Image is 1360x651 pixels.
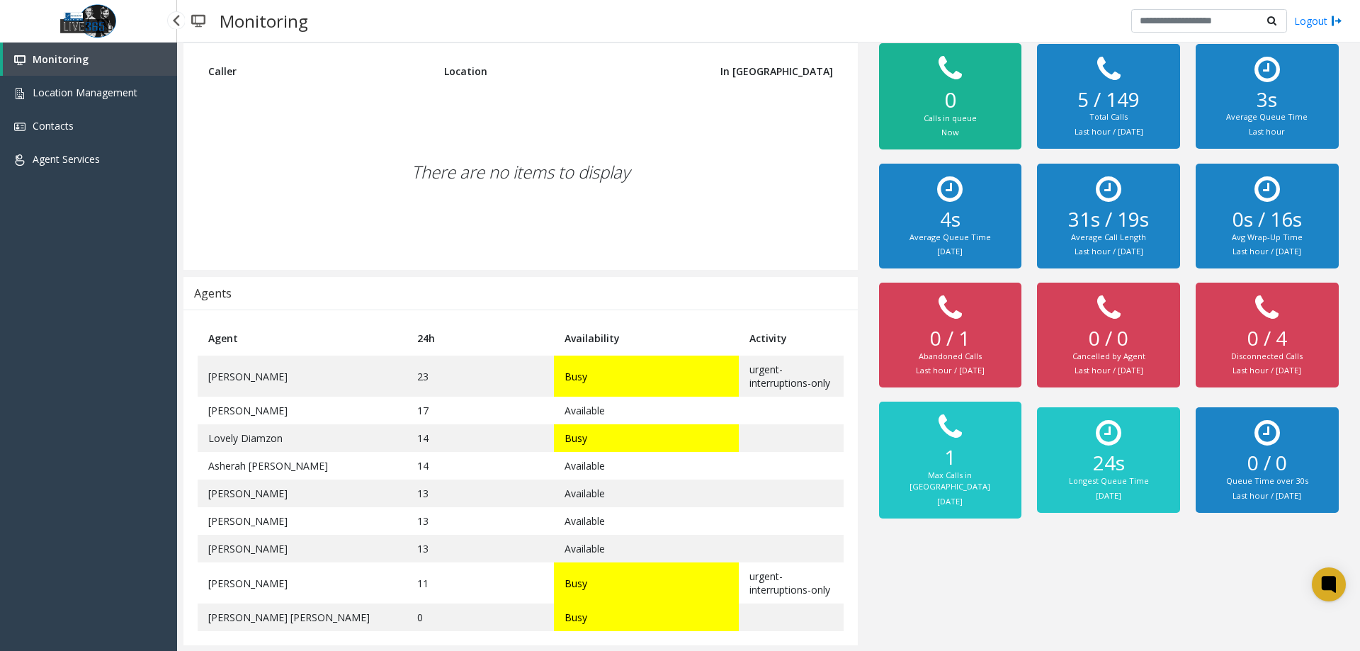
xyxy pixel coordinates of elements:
[554,507,739,535] td: Available
[1210,451,1324,475] h2: 0 / 0
[198,480,407,507] td: [PERSON_NAME]
[1051,232,1165,244] div: Average Call Length
[554,562,739,604] td: Busy
[33,152,100,166] span: Agent Services
[1232,365,1301,375] small: Last hour / [DATE]
[1210,475,1324,487] div: Queue Time over 30s
[916,365,985,375] small: Last hour / [DATE]
[407,356,554,397] td: 23
[407,424,554,452] td: 14
[407,321,554,356] th: 24h
[212,4,315,38] h3: Monitoring
[554,424,739,452] td: Busy
[14,55,25,66] img: 'icon'
[1210,327,1324,351] h2: 0 / 4
[1096,490,1121,501] small: [DATE]
[893,232,1007,244] div: Average Queue Time
[198,424,407,452] td: Lovely Diamzon
[433,54,684,89] th: Location
[554,480,739,507] td: Available
[1331,13,1342,28] img: logout
[33,86,137,99] span: Location Management
[893,208,1007,232] h2: 4s
[407,562,554,604] td: 11
[893,470,1007,493] div: Max Calls in [GEOGRAPHIC_DATA]
[3,43,177,76] a: Monitoring
[407,480,554,507] td: 13
[1232,490,1301,501] small: Last hour / [DATE]
[937,496,963,506] small: [DATE]
[941,127,959,137] small: Now
[198,356,407,397] td: [PERSON_NAME]
[14,154,25,166] img: 'icon'
[407,507,554,535] td: 13
[198,89,844,256] div: There are no items to display
[198,562,407,604] td: [PERSON_NAME]
[554,397,739,424] td: Available
[194,284,232,302] div: Agents
[893,87,1007,113] h2: 0
[1051,88,1165,112] h2: 5 / 149
[1075,246,1143,256] small: Last hour / [DATE]
[1232,246,1301,256] small: Last hour / [DATE]
[198,604,407,631] td: [PERSON_NAME] [PERSON_NAME]
[1210,208,1324,232] h2: 0s / 16s
[739,356,844,397] td: urgent-interruptions-only
[1249,126,1285,137] small: Last hour
[937,246,963,256] small: [DATE]
[1075,126,1143,137] small: Last hour / [DATE]
[198,54,433,89] th: Caller
[191,4,205,38] img: pageIcon
[1051,111,1165,123] div: Total Calls
[893,351,1007,363] div: Abandoned Calls
[893,446,1007,470] h2: 1
[198,397,407,424] td: [PERSON_NAME]
[1210,88,1324,112] h2: 3s
[739,562,844,604] td: urgent-interruptions-only
[554,452,739,480] td: Available
[198,535,407,562] td: [PERSON_NAME]
[198,452,407,480] td: Asherah [PERSON_NAME]
[1051,451,1165,475] h2: 24s
[554,321,739,356] th: Availability
[14,121,25,132] img: 'icon'
[198,507,407,535] td: [PERSON_NAME]
[1210,232,1324,244] div: Avg Wrap-Up Time
[1051,208,1165,232] h2: 31s / 19s
[1075,365,1143,375] small: Last hour / [DATE]
[1294,13,1342,28] a: Logout
[554,535,739,562] td: Available
[739,321,844,356] th: Activity
[1210,111,1324,123] div: Average Queue Time
[1210,351,1324,363] div: Disconnected Calls
[684,54,844,89] th: In [GEOGRAPHIC_DATA]
[1051,475,1165,487] div: Longest Queue Time
[33,119,74,132] span: Contacts
[198,321,407,356] th: Agent
[893,113,1007,125] div: Calls in queue
[554,604,739,631] td: Busy
[1051,351,1165,363] div: Cancelled by Agent
[407,397,554,424] td: 17
[407,535,554,562] td: 13
[407,452,554,480] td: 14
[14,88,25,99] img: 'icon'
[1051,327,1165,351] h2: 0 / 0
[407,604,554,631] td: 0
[554,356,739,397] td: Busy
[893,327,1007,351] h2: 0 / 1
[33,52,89,66] span: Monitoring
